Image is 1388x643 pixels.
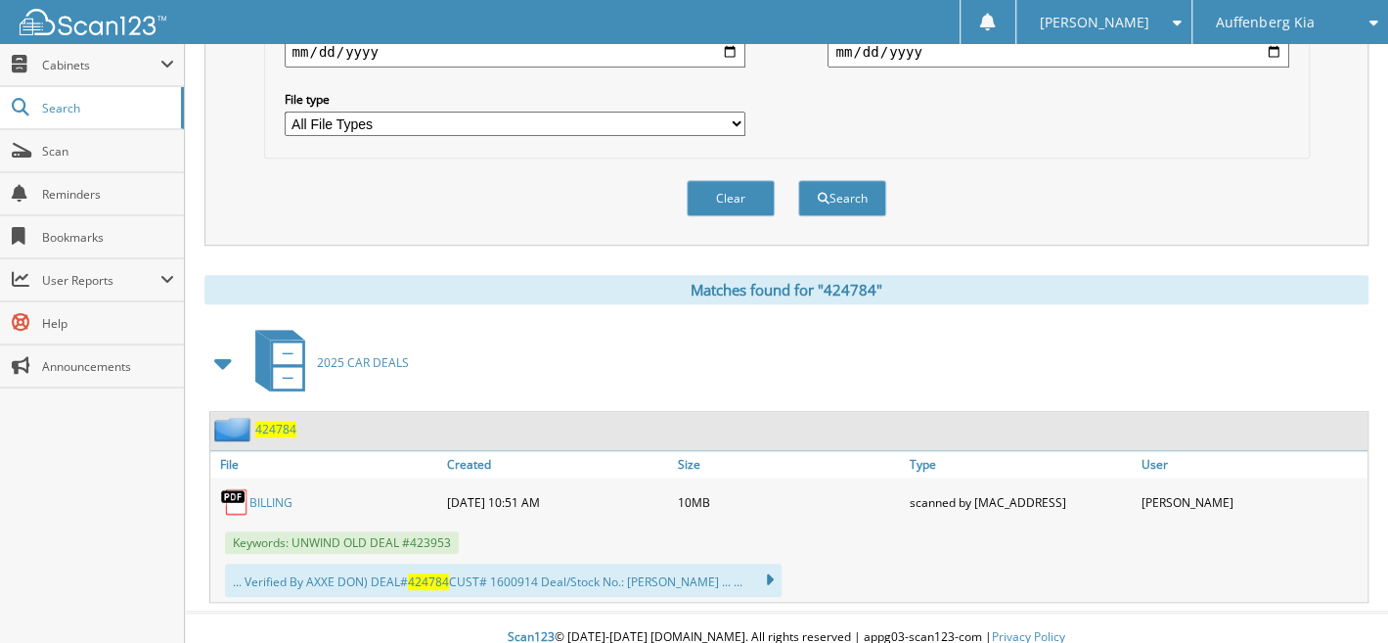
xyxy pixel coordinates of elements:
[42,358,174,375] span: Announcements
[1216,17,1314,28] span: Auffenberg Kia
[225,531,459,554] span: Keywords: UNWIND OLD DEAL #423953
[255,421,296,437] a: 424784
[214,417,255,441] img: folder2.png
[1040,17,1149,28] span: [PERSON_NAME]
[1136,451,1367,478] a: User
[225,564,782,597] div: ... Verified By AXXE DON) DEAL# CUST# 1600914 Deal/Stock No.: [PERSON_NAME] ... ...
[220,487,249,517] img: PDF.png
[42,100,171,116] span: Search
[828,36,1288,68] input: end
[408,574,449,590] span: 424784
[42,315,174,332] span: Help
[20,9,166,35] img: scan123-logo-white.svg
[1290,549,1388,643] iframe: Chat Widget
[905,482,1137,522] div: scanned by [MAC_ADDRESS]
[42,143,174,160] span: Scan
[42,186,174,203] span: Reminders
[204,275,1368,304] div: Matches found for "424784"
[42,229,174,246] span: Bookmarks
[285,36,745,68] input: start
[673,482,905,522] div: 10MB
[210,451,442,478] a: File
[687,180,775,216] button: Clear
[42,272,160,289] span: User Reports
[42,57,160,73] span: Cabinets
[244,324,409,401] a: 2025 CAR DEALS
[673,451,905,478] a: Size
[285,91,745,108] label: File type
[317,354,409,371] span: 2025 CAR DEALS
[442,451,674,478] a: Created
[905,451,1137,478] a: Type
[442,482,674,522] div: [DATE] 10:51 AM
[249,494,292,511] a: BILLING
[1136,482,1367,522] div: [PERSON_NAME]
[798,180,886,216] button: Search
